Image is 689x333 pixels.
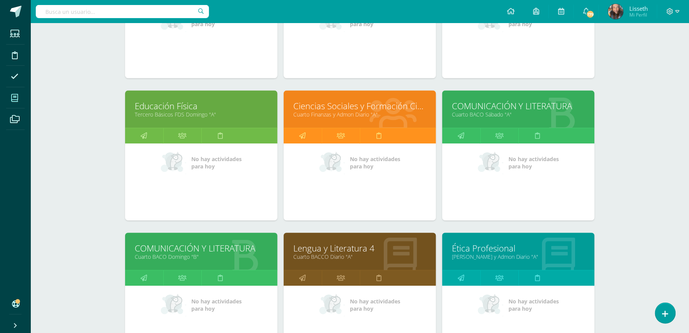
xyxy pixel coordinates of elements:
[319,293,345,316] img: no_activities_small.png
[509,298,559,312] span: No hay actividades para hoy
[135,242,268,254] a: COMUNICACIÓN Y LITERATURA
[293,253,426,260] a: Cuarto BACCO Diario "A"
[452,253,585,260] a: [PERSON_NAME] y Admon Diario "A"
[608,4,624,19] img: 50ef0ebc2c03f9b8a512d3f397078521.png
[452,242,585,254] a: Ética Profesional
[192,298,242,312] span: No hay actividades para hoy
[135,100,268,112] a: Educación Física
[452,100,585,112] a: COMUNICACIÓN Y LITERATURA
[135,253,268,260] a: Cuarto BACO Domingo "B"
[293,242,426,254] a: Lengua y Literatura 4
[478,151,503,174] img: no_activities_small.png
[293,111,426,118] a: Cuarto Finanzas y Admon Diario "A"
[135,111,268,118] a: Tercero Básicos FDS Domingo "A"
[192,155,242,170] span: No hay actividades para hoy
[293,100,426,112] a: Ciencias Sociales y Formación Ciudadana
[629,12,648,18] span: Mi Perfil
[478,293,503,316] img: no_activities_small.png
[350,155,401,170] span: No hay actividades para hoy
[629,5,648,12] span: Lisseth
[161,151,186,174] img: no_activities_small.png
[36,5,209,18] input: Busca un usuario...
[586,10,595,18] span: 179
[350,298,401,312] span: No hay actividades para hoy
[452,111,585,118] a: Cuarto BACO Sábado "A"
[509,155,559,170] span: No hay actividades para hoy
[319,151,345,174] img: no_activities_small.png
[161,293,186,316] img: no_activities_small.png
